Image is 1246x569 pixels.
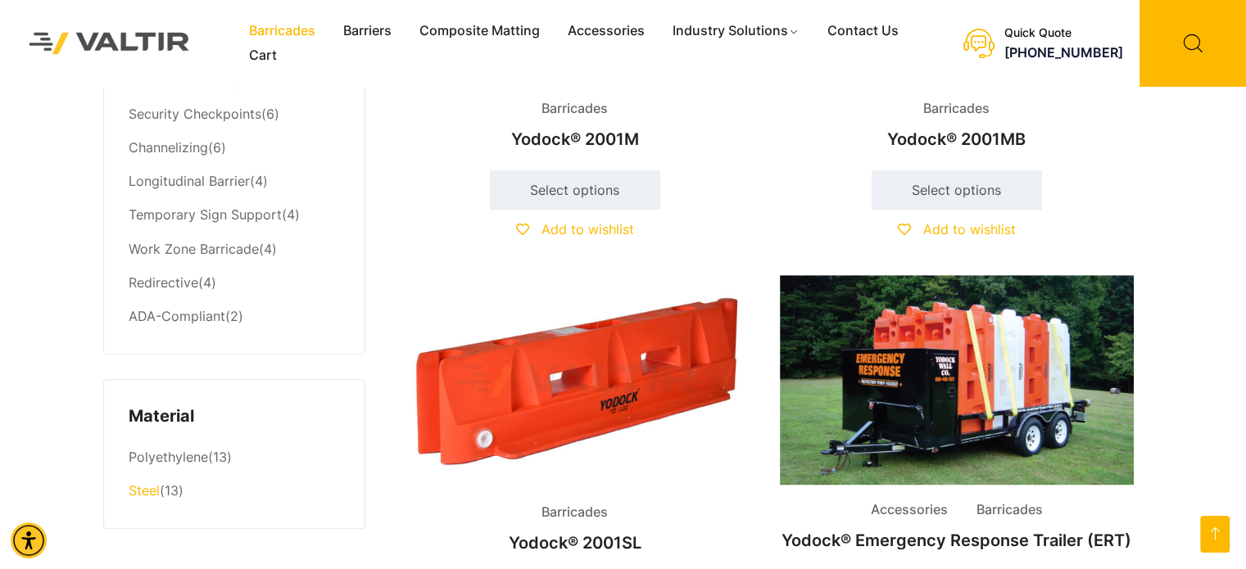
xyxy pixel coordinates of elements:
[872,170,1042,210] a: Select options for “Yodock® 2001MB”
[398,525,752,561] h2: Yodock® 2001SL
[859,498,960,522] span: Accessories
[129,404,340,429] h4: Material
[129,206,282,223] a: Temporary Sign Support
[129,199,340,233] li: (4)
[235,19,329,43] a: Barricades
[516,221,634,237] a: Add to wishlist
[1004,44,1123,61] a: call (888) 496-3625
[129,132,340,165] li: (6)
[129,165,340,199] li: (4)
[129,98,340,132] li: (6)
[129,173,250,189] a: Longitudinal Barrier
[780,275,1134,558] a: Accessories BarricadesYodock® Emergency Response Trailer (ERT)
[659,19,813,43] a: Industry Solutions
[129,300,340,329] li: (2)
[12,16,206,70] img: Valtir Rentals
[541,221,634,237] span: Add to wishlist
[780,522,1134,558] h2: Yodock® Emergency Response Trailer (ERT)
[129,233,340,266] li: (4)
[235,43,291,68] a: Cart
[898,221,1016,237] a: Add to wishlist
[964,498,1055,522] span: Barricades
[329,19,406,43] a: Barriers
[11,522,47,558] div: Accessibility Menu
[129,475,340,504] li: (13)
[1200,516,1230,553] a: Open this option
[1004,26,1123,40] div: Quick Quote
[129,482,160,499] a: Steel
[129,308,225,324] a: ADA-Compliant
[780,275,1134,485] img: Accessories
[129,241,259,257] a: Work Zone Barricade
[923,221,1016,237] span: Add to wishlist
[129,266,340,300] li: (4)
[129,441,340,475] li: (13)
[398,275,752,487] img: An orange traffic barrier with multiple openings, labeled "YODOCK," designed for road safety and ...
[406,19,554,43] a: Composite Matting
[554,19,659,43] a: Accessories
[129,274,198,291] a: Redirective
[398,275,752,561] a: BarricadesYodock® 2001SL
[813,19,913,43] a: Contact Us
[129,139,208,156] a: Channelizing
[129,106,261,122] a: Security Checkpoints
[911,97,1002,121] span: Barricades
[780,121,1134,157] h2: Yodock® 2001MB
[129,449,208,465] a: Polyethylene
[529,97,620,121] span: Barricades
[398,121,752,157] h2: Yodock® 2001M
[490,170,660,210] a: Select options for “Yodock® 2001M”
[529,500,620,525] span: Barricades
